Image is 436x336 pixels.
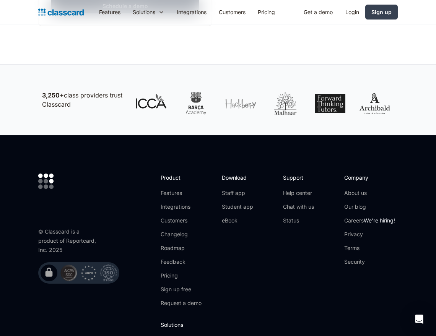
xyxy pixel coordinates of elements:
a: Customers [161,217,202,224]
div: Solutions [127,3,171,21]
a: Our blog [344,203,395,211]
span: We're hiring! [364,217,395,224]
a: Features [93,3,127,21]
a: Security [344,258,395,266]
div: Open Intercom Messenger [410,310,428,328]
div: Sign up [371,8,392,16]
a: Status [283,217,314,224]
a: Pricing [252,3,281,21]
a: Roadmap [161,244,202,252]
h2: Download [222,174,253,182]
h2: Solutions [161,321,398,329]
p: class providers trust Classcard [42,91,124,109]
a: Changelog [161,230,202,238]
a: Chat with us [283,203,314,211]
a: Staff app [222,189,253,197]
a: About us [344,189,395,197]
a: Request a demo [161,299,202,307]
a: Integrations [161,203,202,211]
a: Help center [283,189,314,197]
a: Pricing [161,272,202,279]
div: Solutions [133,8,155,16]
a: eBook [222,217,253,224]
a: Sign up free [161,286,202,293]
a: Logo [38,7,84,18]
a: CareersWe're hiring! [344,217,395,224]
h2: Product [161,174,202,182]
h2: Company [344,174,395,182]
a: Integrations [171,3,213,21]
a: Features [161,189,202,197]
a: Sign up [365,5,398,19]
strong: 3,250+ [42,91,64,99]
a: Customers [213,3,252,21]
a: Get a demo [298,3,339,21]
a: Login [339,3,365,21]
h2: Support [283,174,314,182]
a: Feedback [161,258,202,266]
a: Privacy [344,230,395,238]
a: Terms [344,244,395,252]
a: Student app [222,203,253,211]
div: © Classcard is a product of Reportcard, Inc. 2025 [38,227,99,255]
